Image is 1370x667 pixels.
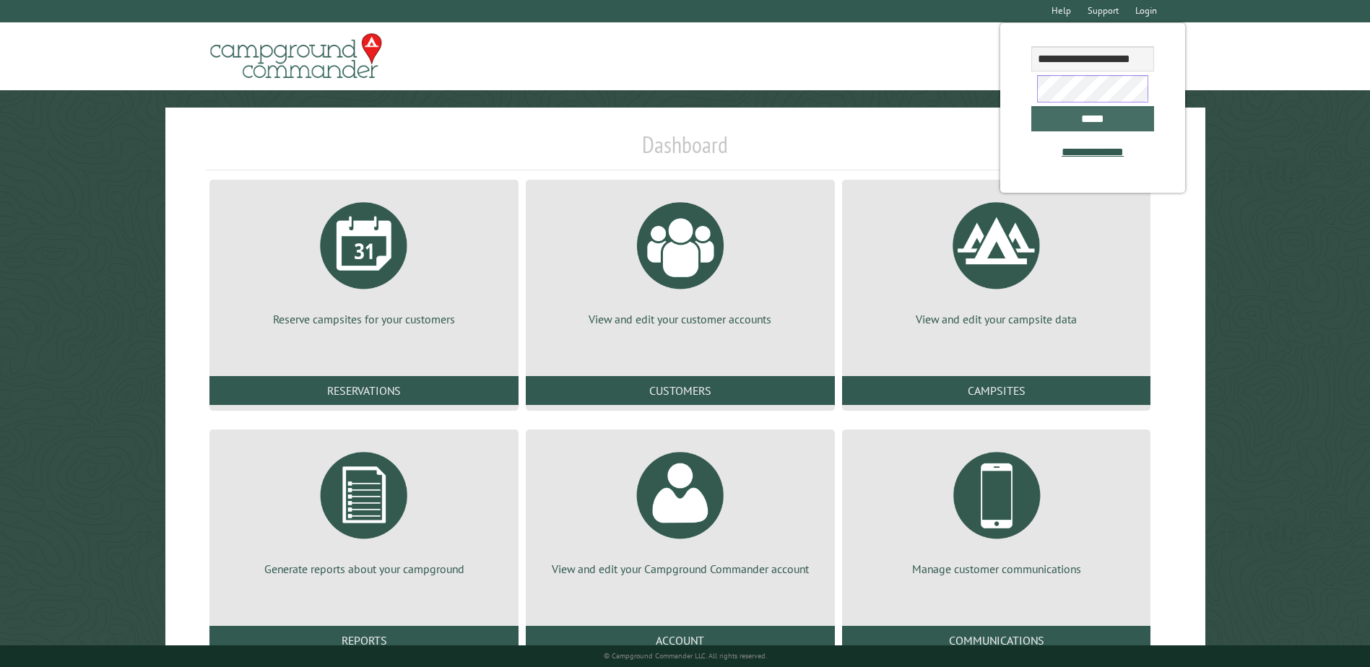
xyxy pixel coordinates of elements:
[206,131,1163,170] h1: Dashboard
[227,561,501,577] p: Generate reports about your campground
[543,311,818,327] p: View and edit your customer accounts
[543,191,818,327] a: View and edit your customer accounts
[526,376,835,405] a: Customers
[604,651,767,661] small: © Campground Commander LLC. All rights reserved.
[526,626,835,655] a: Account
[859,311,1134,327] p: View and edit your campsite data
[842,626,1151,655] a: Communications
[842,376,1151,405] a: Campsites
[209,376,519,405] a: Reservations
[227,191,501,327] a: Reserve campsites for your customers
[206,28,386,84] img: Campground Commander
[209,626,519,655] a: Reports
[543,441,818,577] a: View and edit your Campground Commander account
[227,441,501,577] a: Generate reports about your campground
[543,561,818,577] p: View and edit your Campground Commander account
[859,561,1134,577] p: Manage customer communications
[859,191,1134,327] a: View and edit your campsite data
[859,441,1134,577] a: Manage customer communications
[227,311,501,327] p: Reserve campsites for your customers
